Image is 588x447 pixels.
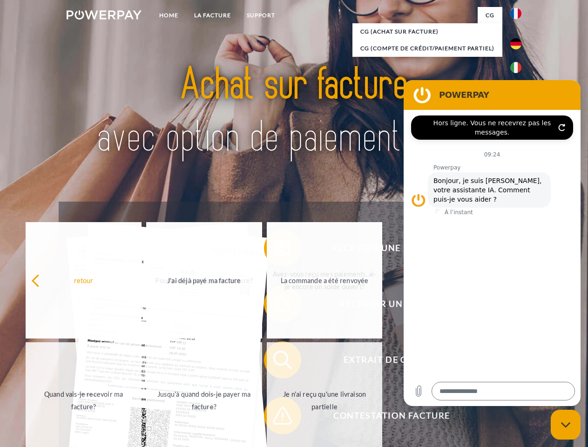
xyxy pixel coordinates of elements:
a: LA FACTURE [186,7,239,24]
a: Home [151,7,186,24]
iframe: Fenêtre de messagerie [404,80,581,406]
img: logo-powerpay-white.svg [67,10,142,20]
a: Support [239,7,283,24]
img: it [510,62,521,73]
div: Je n'ai reçu qu'une livraison partielle [272,388,377,413]
a: CG (Compte de crédit/paiement partiel) [352,40,502,57]
a: CG [478,7,502,24]
div: J'ai déjà payé ma facture [152,274,257,286]
a: CG (achat sur facture) [352,23,502,40]
iframe: Bouton de lancement de la fenêtre de messagerie, conversation en cours [551,410,581,440]
div: Quand vais-je recevoir ma facture? [31,388,136,413]
img: title-powerpay_fr.svg [89,45,499,178]
img: fr [510,8,521,19]
img: de [510,38,521,49]
div: retour [31,274,136,286]
div: Jusqu'à quand dois-je payer ma facture? [152,388,257,413]
div: La commande a été renvoyée [272,274,377,286]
